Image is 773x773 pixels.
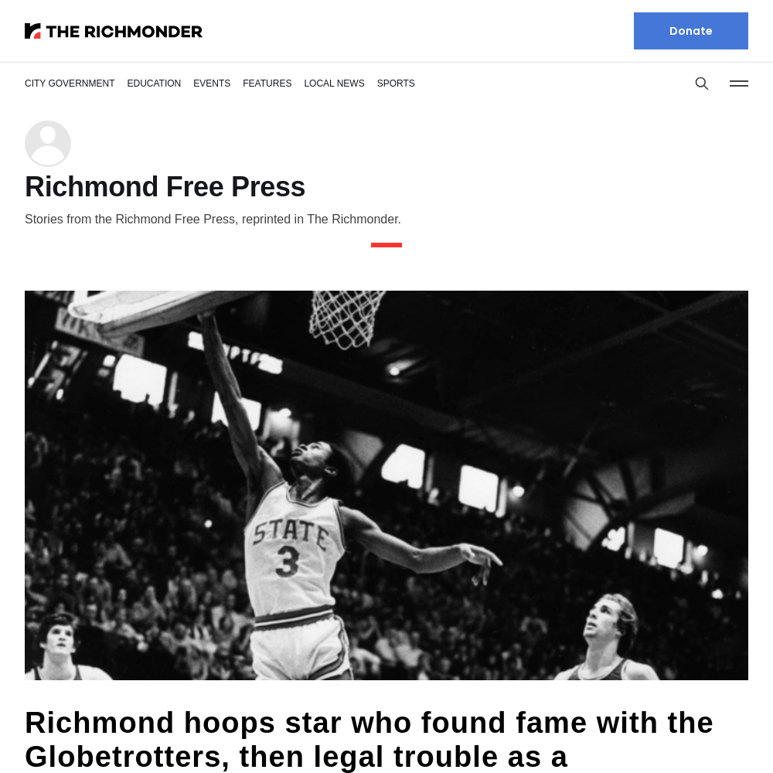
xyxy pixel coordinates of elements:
button: Search this site [690,72,713,95]
a: Events [186,77,220,90]
a: Features [232,77,276,90]
a: Local News [288,77,346,90]
img: The Richmonder [25,23,203,39]
a: Sports [358,77,393,90]
a: Education [122,77,174,90]
a: Donate [634,12,748,49]
img: Richmond hoops star who found fame with the Globetrotters, then legal trouble as a pastor, dies a... [25,291,748,680]
h1: Richmond Free Press [25,175,748,199]
div: Stories from the Richmond Free Press, reprinted in The Richmonder. [25,209,748,230]
a: City Government [25,77,110,90]
iframe: portal-trigger [642,697,773,773]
